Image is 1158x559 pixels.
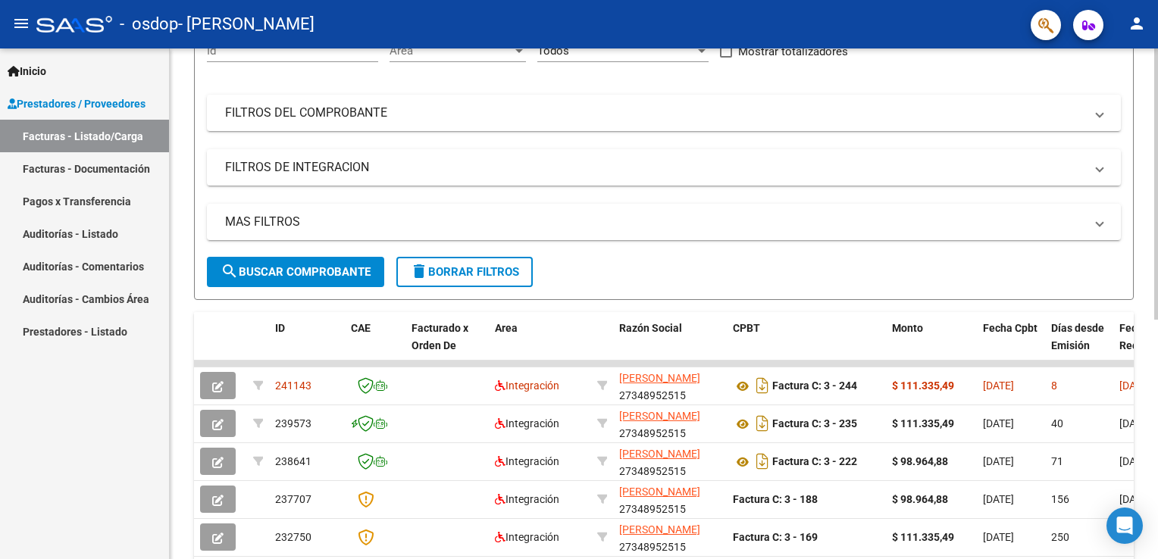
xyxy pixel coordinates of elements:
span: [DATE] [1119,493,1150,505]
strong: $ 111.335,49 [892,417,954,429]
strong: Factura C: 3 - 244 [772,380,857,392]
datatable-header-cell: Razón Social [613,312,727,379]
span: - [PERSON_NAME] [178,8,315,41]
span: Prestadores / Proveedores [8,95,146,112]
mat-expansion-panel-header: FILTROS DE INTEGRACION [207,149,1121,186]
span: Fecha Cpbt [983,322,1038,334]
span: Todos [537,44,569,58]
span: Monto [892,322,923,334]
span: 237707 [275,493,311,505]
mat-expansion-panel-header: FILTROS DEL COMPROBANTE [207,95,1121,131]
span: [DATE] [983,417,1014,429]
strong: $ 111.335,49 [892,531,954,543]
span: 250 [1051,531,1069,543]
div: 27348952515 [619,408,721,439]
strong: $ 98.964,88 [892,493,948,505]
datatable-header-cell: Días desde Emisión [1045,312,1113,379]
span: Inicio [8,63,46,80]
span: Integración [495,417,559,429]
div: 27348952515 [619,370,721,401]
mat-icon: delete [410,262,428,280]
datatable-header-cell: Facturado x Orden De [405,312,489,379]
mat-icon: person [1128,14,1146,33]
span: Integración [495,379,559,392]
datatable-header-cell: ID [269,312,345,379]
span: [DATE] [983,531,1014,543]
span: [DATE] [983,455,1014,467]
span: Mostrar totalizadores [738,42,848,61]
span: Area [390,44,512,58]
strong: Factura C: 3 - 235 [772,418,857,430]
span: [PERSON_NAME] [619,372,700,384]
div: 27348952515 [619,521,721,553]
span: ID [275,322,285,334]
datatable-header-cell: CAE [345,312,405,379]
button: Buscar Comprobante [207,257,384,287]
span: - osdop [120,8,178,41]
span: Facturado x Orden De [412,322,468,351]
button: Borrar Filtros [396,257,533,287]
span: [DATE] [983,379,1014,392]
strong: Factura C: 3 - 188 [733,493,818,505]
span: 8 [1051,379,1057,392]
datatable-header-cell: Fecha Cpbt [977,312,1045,379]
span: CPBT [733,322,760,334]
strong: Factura C: 3 - 169 [733,531,818,543]
mat-icon: search [221,262,239,280]
span: [PERSON_NAME] [619,523,700,536]
span: [PERSON_NAME] [619,486,700,498]
i: Descargar documento [753,373,772,398]
span: Buscar Comprobante [221,265,371,279]
span: Días desde Emisión [1051,322,1104,351]
i: Descargar documento [753,411,772,436]
div: 27348952515 [619,445,721,477]
mat-expansion-panel-header: MAS FILTROS [207,204,1121,240]
span: [DATE] [1119,379,1150,392]
span: Borrar Filtros [410,265,519,279]
span: Integración [495,455,559,467]
span: [PERSON_NAME] [619,448,700,460]
div: Open Intercom Messenger [1106,507,1143,544]
datatable-header-cell: Monto [886,312,977,379]
span: CAE [351,322,371,334]
mat-panel-title: FILTROS DEL COMPROBANTE [225,105,1084,121]
span: Razón Social [619,322,682,334]
i: Descargar documento [753,449,772,473]
span: Integración [495,531,559,543]
span: [DATE] [983,493,1014,505]
datatable-header-cell: CPBT [727,312,886,379]
mat-icon: menu [12,14,30,33]
span: 239573 [275,417,311,429]
span: 241143 [275,379,311,392]
strong: Factura C: 3 - 222 [772,456,857,468]
div: 27348952515 [619,483,721,515]
span: 71 [1051,455,1063,467]
strong: $ 98.964,88 [892,455,948,467]
datatable-header-cell: Area [489,312,591,379]
span: 238641 [275,455,311,467]
span: [DATE] [1119,417,1150,429]
mat-panel-title: MAS FILTROS [225,214,1084,230]
mat-panel-title: FILTROS DE INTEGRACION [225,159,1084,176]
span: [DATE] [1119,455,1150,467]
span: 40 [1051,417,1063,429]
span: 232750 [275,531,311,543]
span: Area [495,322,518,334]
strong: $ 111.335,49 [892,379,954,392]
span: 156 [1051,493,1069,505]
span: Integración [495,493,559,505]
span: [PERSON_NAME] [619,410,700,422]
